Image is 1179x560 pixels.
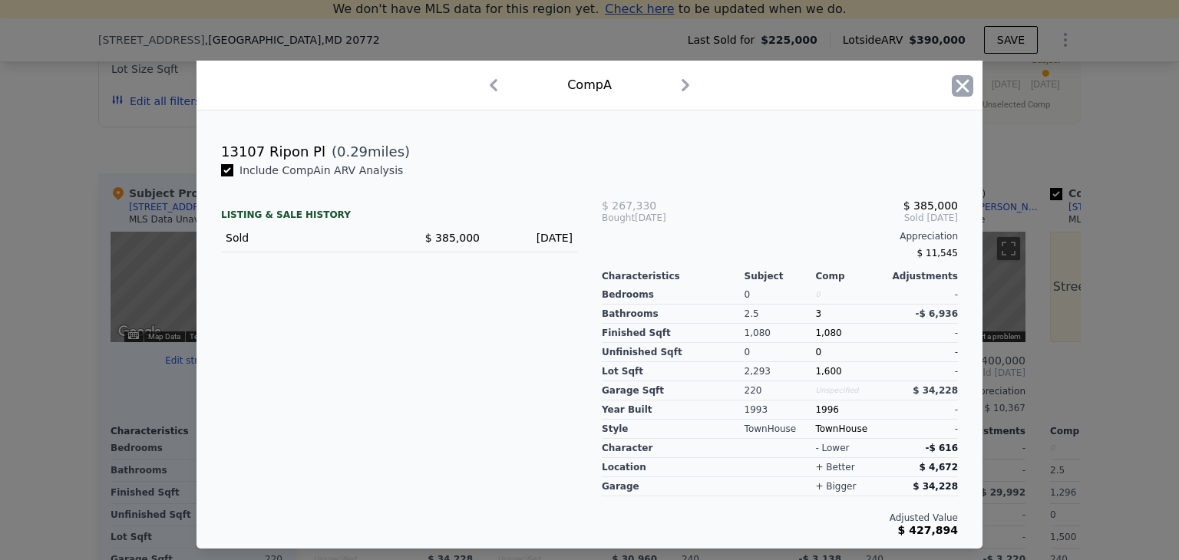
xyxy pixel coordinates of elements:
[815,381,887,400] div: Unspecified
[602,285,745,305] div: Bedrooms
[233,164,409,176] span: Include Comp A in ARV Analysis
[602,420,745,439] div: Style
[815,480,856,492] div: + bigger
[815,328,841,338] span: 1,080
[602,199,656,212] span: $ 267,330
[917,248,958,259] span: $ 11,545
[916,308,958,319] span: -$ 6,936
[745,362,816,381] div: 2,293
[602,212,721,224] div: [DATE]
[887,400,958,420] div: -
[721,212,958,224] span: Sold [DATE]
[226,230,387,245] div: Sold
[745,285,816,305] div: 0
[815,400,887,420] div: 1996
[602,324,745,343] div: Finished Sqft
[602,212,635,224] span: Bought
[602,400,745,420] div: Year Built
[913,385,958,396] span: $ 34,228
[815,420,887,439] div: TownHouse
[337,143,368,160] span: 0.29
[602,270,745,282] div: Characteristics
[602,362,745,381] div: Lot Sqft
[887,362,958,381] div: -
[602,439,745,458] div: character
[602,381,745,400] div: Garage Sqft
[745,400,816,420] div: 1993
[887,285,958,305] div: -
[815,285,887,305] div: 0
[602,305,745,324] div: Bathrooms
[745,343,816,362] div: 0
[815,461,854,473] div: + better
[602,230,958,242] div: Appreciation
[815,366,841,377] span: 1,600
[920,462,958,473] span: $ 4,672
[913,481,958,492] span: $ 34,228
[887,270,958,282] div: Adjustments
[815,305,887,324] div: 3
[492,230,573,245] div: [DATE]
[325,141,410,163] span: ( miles)
[898,524,958,536] span: $ 427,894
[925,443,958,453] span: -$ 616
[602,343,745,362] div: Unfinished Sqft
[745,420,816,439] div: TownHouse
[903,199,958,212] span: $ 385,000
[815,270,887,282] div: Comp
[602,512,958,524] div: Adjusted Value
[887,324,958,343] div: -
[815,347,821,357] span: 0
[425,232,480,244] span: $ 385,000
[745,324,816,343] div: 1,080
[745,305,816,324] div: 2.5
[745,381,816,400] div: 220
[815,442,849,454] div: - lower
[221,141,325,163] div: 13107 Ripon Pl
[602,477,745,496] div: garage
[887,420,958,439] div: -
[745,270,816,282] div: Subject
[602,458,745,477] div: location
[887,343,958,362] div: -
[221,209,577,224] div: LISTING & SALE HISTORY
[567,76,612,94] div: Comp A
